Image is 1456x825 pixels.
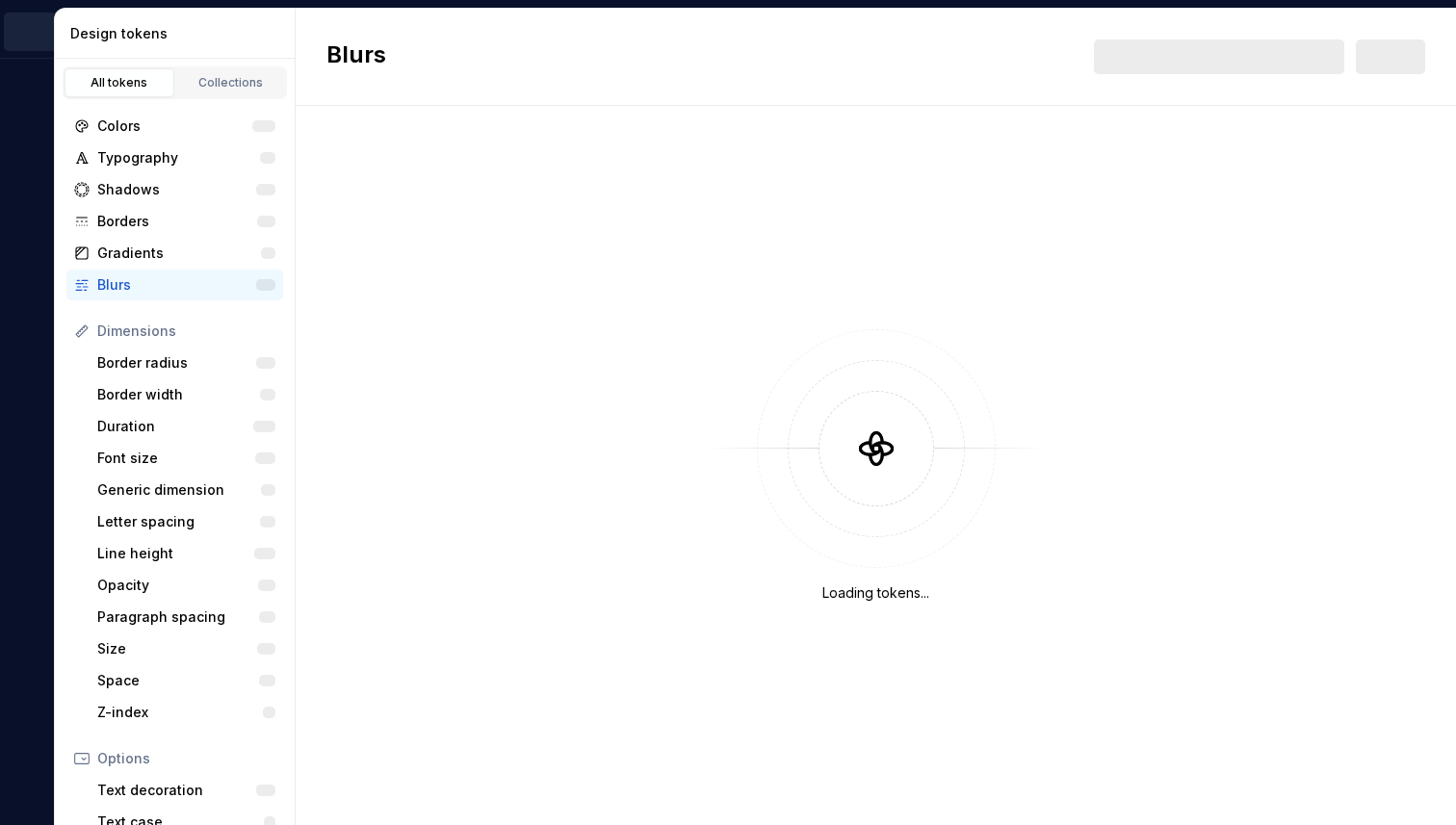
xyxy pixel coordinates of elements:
[90,443,283,474] a: Font size
[183,75,279,90] div: Collections
[97,749,275,768] div: Options
[70,24,287,43] div: Design tokens
[90,665,283,696] a: Space
[97,322,275,341] div: Dimensions
[90,570,283,601] a: Opacity
[97,449,255,468] div: Font size
[66,270,283,300] a: Blurs
[97,148,260,168] div: Typography
[97,544,254,563] div: Line height
[97,385,260,404] div: Border width
[90,697,283,728] a: Z-index
[97,512,260,531] div: Letter spacing
[90,379,283,410] a: Border width
[66,238,283,269] a: Gradients
[97,639,257,658] div: Size
[97,781,256,800] div: Text decoration
[90,506,283,537] a: Letter spacing
[97,480,261,500] div: Generic dimension
[97,417,253,436] div: Duration
[90,775,283,806] a: Text decoration
[90,602,283,632] a: Paragraph spacing
[97,180,256,199] div: Shadows
[97,116,252,136] div: Colors
[71,75,168,90] div: All tokens
[66,174,283,205] a: Shadows
[97,212,257,231] div: Borders
[90,633,283,664] a: Size
[822,583,929,603] div: Loading tokens...
[90,475,283,505] a: Generic dimension
[90,538,283,569] a: Line height
[97,576,258,595] div: Opacity
[97,275,256,295] div: Blurs
[66,142,283,173] a: Typography
[90,348,283,378] a: Border radius
[97,607,259,627] div: Paragraph spacing
[97,244,261,263] div: Gradients
[90,411,283,442] a: Duration
[97,703,263,722] div: Z-index
[97,671,259,690] div: Space
[97,353,256,373] div: Border radius
[66,111,283,142] a: Colors
[326,39,386,74] h2: Blurs
[66,206,283,237] a: Borders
